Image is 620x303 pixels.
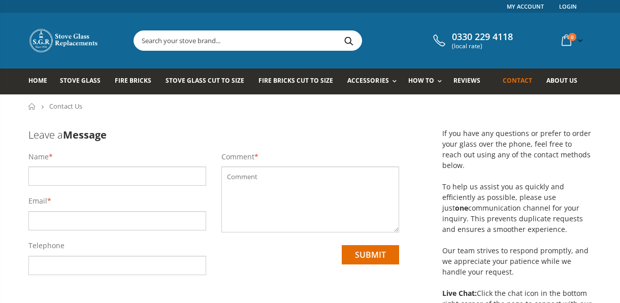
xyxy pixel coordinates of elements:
a: Stove Glass [60,69,108,94]
span: Accessories [347,76,388,85]
label: Name [28,152,49,162]
span: How To [408,76,434,85]
span: Contact [503,76,532,85]
a: Fire Bricks [115,69,159,94]
a: Contact [503,69,540,94]
a: About us [546,69,585,94]
a: Accessories [347,69,401,94]
span: Fire Bricks Cut To Size [258,76,333,85]
a: Stove Glass Cut To Size [166,69,252,94]
label: Telephone [28,241,64,251]
h3: Leave a [28,128,399,142]
button: Search [338,31,361,50]
span: Home [28,76,47,85]
label: Comment [221,152,254,162]
img: Stove Glass Replacement [28,28,100,53]
a: 0 [558,30,585,50]
strong: Live Chat: [442,288,477,298]
a: Fire Bricks Cut To Size [258,69,341,94]
a: Home [28,69,55,94]
a: Home [28,103,36,110]
a: How To [408,69,447,94]
span: About us [546,76,577,85]
input: submit [342,245,399,264]
span: 0 [568,33,576,41]
span: 0330 229 4118 [452,31,513,43]
span: Reviews [453,76,480,85]
strong: one [455,203,468,213]
span: Stove Glass [60,76,101,85]
input: Search your stove brand... [134,31,475,50]
span: (local rate) [452,43,513,50]
a: Reviews [453,69,488,94]
span: Contact Us [49,102,82,111]
span: Stove Glass Cut To Size [166,76,244,85]
label: Email [28,196,47,206]
b: Message [63,128,107,142]
span: Fire Bricks [115,76,151,85]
